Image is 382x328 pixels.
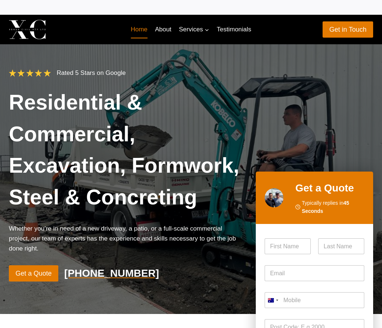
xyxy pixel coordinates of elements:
input: First Name [265,238,311,254]
a: About [151,21,175,38]
a: Get a Quote [9,265,58,281]
a: Testimonials [213,21,255,38]
p: Rated 5 Stars on Google [57,68,126,78]
input: Email [265,265,364,281]
a: Get in Touch [323,21,373,37]
input: Mobile [265,292,364,308]
span: Get a Quote [16,268,52,279]
a: Xenos Civil [9,20,104,39]
strong: 45 Seconds [302,200,349,214]
input: Last Name [318,238,364,254]
img: Xenos Civil [9,20,46,39]
p: Whether you’re in need of a new driveway, a patio, or a full-scale commercial project, our team o... [9,224,244,254]
h1: Residential & Commercial, Excavation, Formwork, Steel & Concreting [9,87,244,213]
a: [PHONE_NUMBER] [64,266,159,281]
nav: Primary Navigation [127,21,255,38]
button: Selected country [265,292,281,308]
a: Services [175,21,213,38]
p: Xenos Civil [52,24,104,35]
a: Home [127,21,151,38]
span: Typically replies in [302,199,364,215]
span: Services [179,24,209,34]
h2: Get a Quote [295,180,364,196]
